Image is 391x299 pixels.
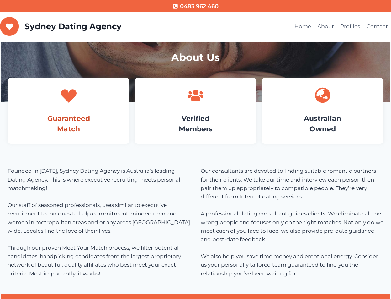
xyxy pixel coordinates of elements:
span: 0483 962 460 [180,2,219,11]
h1: About Us [9,50,382,65]
a: Profiles [337,19,363,34]
a: Home [291,19,314,34]
a: GuaranteedMatch [47,114,90,133]
a: Contact [363,19,391,34]
p: Our consultants are devoted to finding suitable romantic partners for their clients. We take our ... [201,167,384,278]
a: About [314,19,337,34]
p: Founded in [DATE], Sydney Dating Agency is Australia’s leading Dating Agency. This is where execu... [8,167,191,278]
a: AustralianOwned [304,114,341,133]
a: VerifiedMembers [179,114,213,133]
a: 0483 962 460 [172,2,218,11]
p: Sydney Dating Agency [24,22,122,31]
